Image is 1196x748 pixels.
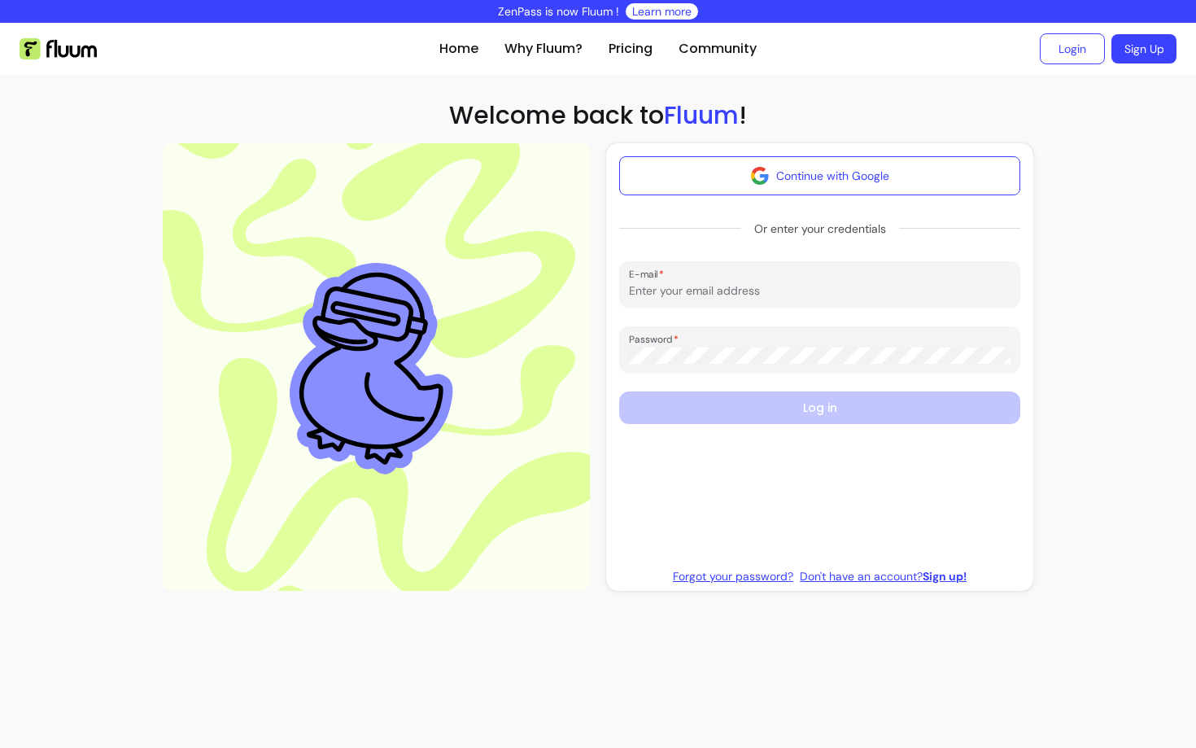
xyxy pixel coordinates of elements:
a: Sign Up [1111,34,1176,63]
img: Fluum Logo [20,38,97,59]
a: Home [439,39,478,59]
label: Password [629,332,684,346]
span: Fluum [664,98,739,133]
input: Password [629,348,1010,364]
label: E-mail [629,267,670,281]
a: Don't have an account?Sign up! [800,568,967,584]
a: Why Fluum? [504,39,583,59]
input: E-mail [629,282,1010,299]
a: Community [679,39,757,59]
b: Sign up! [923,569,967,584]
img: avatar [750,166,770,186]
img: Aesthetic image [275,249,477,485]
a: Login [1040,33,1105,64]
a: Learn more [632,3,692,20]
a: Forgot your password? [673,568,793,584]
p: ZenPass is now Fluum ! [498,3,619,20]
a: Pricing [609,39,653,59]
span: Or enter your credentials [741,214,899,243]
button: Continue with Google [619,156,1020,195]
